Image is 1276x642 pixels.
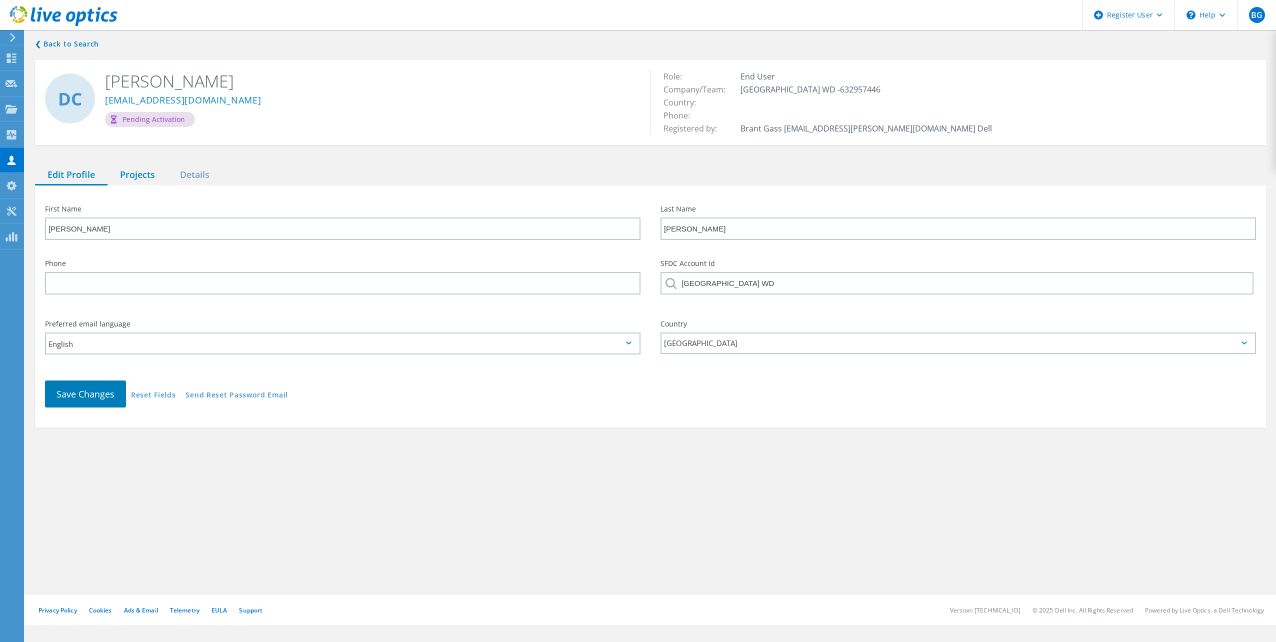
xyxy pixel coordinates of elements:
[107,165,167,185] div: Projects
[89,606,112,614] a: Cookies
[185,391,288,400] a: Send Reset Password Email
[45,320,640,327] label: Preferred email language
[124,606,158,614] a: Ads & Email
[1145,606,1264,614] li: Powered by Live Optics, a Dell Technology
[1032,606,1133,614] li: © 2025 Dell Inc. All Rights Reserved
[105,112,195,127] div: Pending Activation
[105,95,261,106] a: [EMAIL_ADDRESS][DOMAIN_NAME]
[56,388,114,400] span: Save Changes
[950,606,1020,614] li: Version: [TECHNICAL_ID]
[170,606,199,614] a: Telemetry
[663,123,727,134] span: Registered by:
[211,606,227,614] a: EULA
[1186,10,1195,19] svg: \n
[660,205,1256,212] label: Last Name
[663,84,735,95] span: Company/Team:
[167,165,222,185] div: Details
[38,606,77,614] a: Privacy Policy
[35,38,99,50] a: Back to search
[663,110,700,121] span: Phone:
[131,391,175,400] a: Reset Fields
[239,606,262,614] a: Support
[45,380,126,407] button: Save Changes
[738,70,994,83] td: End User
[660,332,1256,354] div: [GEOGRAPHIC_DATA]
[660,320,1256,327] label: Country
[740,84,890,95] span: [GEOGRAPHIC_DATA] WD -632957446
[105,70,635,92] h2: [PERSON_NAME]
[10,21,117,28] a: Live Optics Dashboard
[45,205,640,212] label: First Name
[1251,11,1262,19] span: BG
[663,97,706,108] span: Country:
[663,71,692,82] span: Role:
[660,260,1256,267] label: SFDC Account Id
[738,122,994,135] td: Brant Gass [EMAIL_ADDRESS][PERSON_NAME][DOMAIN_NAME] Dell
[58,90,82,107] span: DC
[35,165,107,185] div: Edit Profile
[45,260,640,267] label: Phone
